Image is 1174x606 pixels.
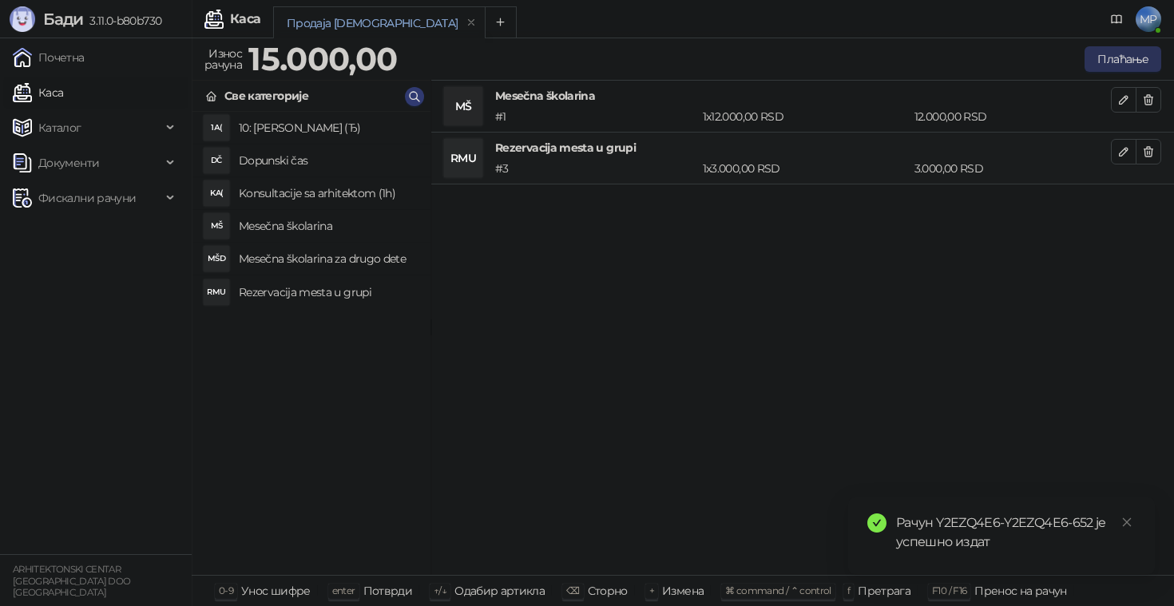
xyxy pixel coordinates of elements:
div: MŠ [204,213,229,239]
span: 0-9 [219,584,233,596]
span: Документи [38,147,99,179]
div: Продаја [DEMOGRAPHIC_DATA] [287,14,458,32]
h4: Konsultacije sa arhitektom (1h) [239,180,418,206]
h4: Mesečna školarina [239,213,418,239]
span: 3.11.0-b80b730 [83,14,161,28]
h4: Dopunski čas [239,148,418,173]
div: MŠ [444,87,482,125]
span: ↑/↓ [434,584,446,596]
span: ⌘ command / ⌃ control [725,584,831,596]
small: ARHITEKTONSKI CENTAR [GEOGRAPHIC_DATA] DOO [GEOGRAPHIC_DATA] [13,564,131,598]
span: check-circle [867,513,886,533]
div: DČ [204,148,229,173]
h4: Rezervacija mesta u grupi [239,279,418,305]
a: Каса [13,77,63,109]
div: Одабир артикла [454,580,545,601]
a: Почетна [13,42,85,73]
div: # 3 [492,160,700,177]
span: f [847,584,850,596]
div: # 1 [492,108,700,125]
span: ⌫ [566,584,579,596]
div: Каса [230,13,260,26]
div: Пренос на рачун [974,580,1066,601]
h4: Rezervacija mesta u grupi [495,139,1111,156]
h4: Mesečna školarina [495,87,1111,105]
div: Рачун Y2EZQ4E6-Y2EZQ4E6-652 је успешно издат [896,513,1136,552]
div: MŠD [204,246,229,271]
h4: 10: [PERSON_NAME] (Ђ) [239,115,418,141]
div: 12.000,00 RSD [911,108,1114,125]
button: Плаћање [1085,46,1161,72]
div: Све категорије [224,87,308,105]
div: grid [192,112,430,575]
div: Измена [662,580,704,601]
div: 1А( [204,115,229,141]
img: Logo [10,6,35,32]
div: KA( [204,180,229,206]
span: Бади [43,10,83,29]
span: Каталог [38,112,81,144]
div: RMU [204,279,229,305]
span: Фискални рачуни [38,182,136,214]
button: Add tab [485,6,517,38]
div: 1 x 3.000,00 RSD [700,160,911,177]
div: 3.000,00 RSD [911,160,1114,177]
strong: 15.000,00 [248,39,397,78]
a: Close [1118,513,1136,531]
button: remove [461,16,482,30]
h4: Mesečna školarina za drugo dete [239,246,418,271]
div: Потврди [363,580,413,601]
span: enter [332,584,355,596]
div: Унос шифре [241,580,311,601]
span: + [649,584,654,596]
span: F10 / F16 [932,584,966,596]
div: Претрага [858,580,910,601]
div: Сторно [588,580,628,601]
div: 1 x 12.000,00 RSD [700,108,911,125]
span: MP [1136,6,1161,32]
div: RMU [444,139,482,177]
div: Износ рачуна [201,43,245,75]
span: close [1121,517,1132,528]
a: Документација [1104,6,1129,32]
